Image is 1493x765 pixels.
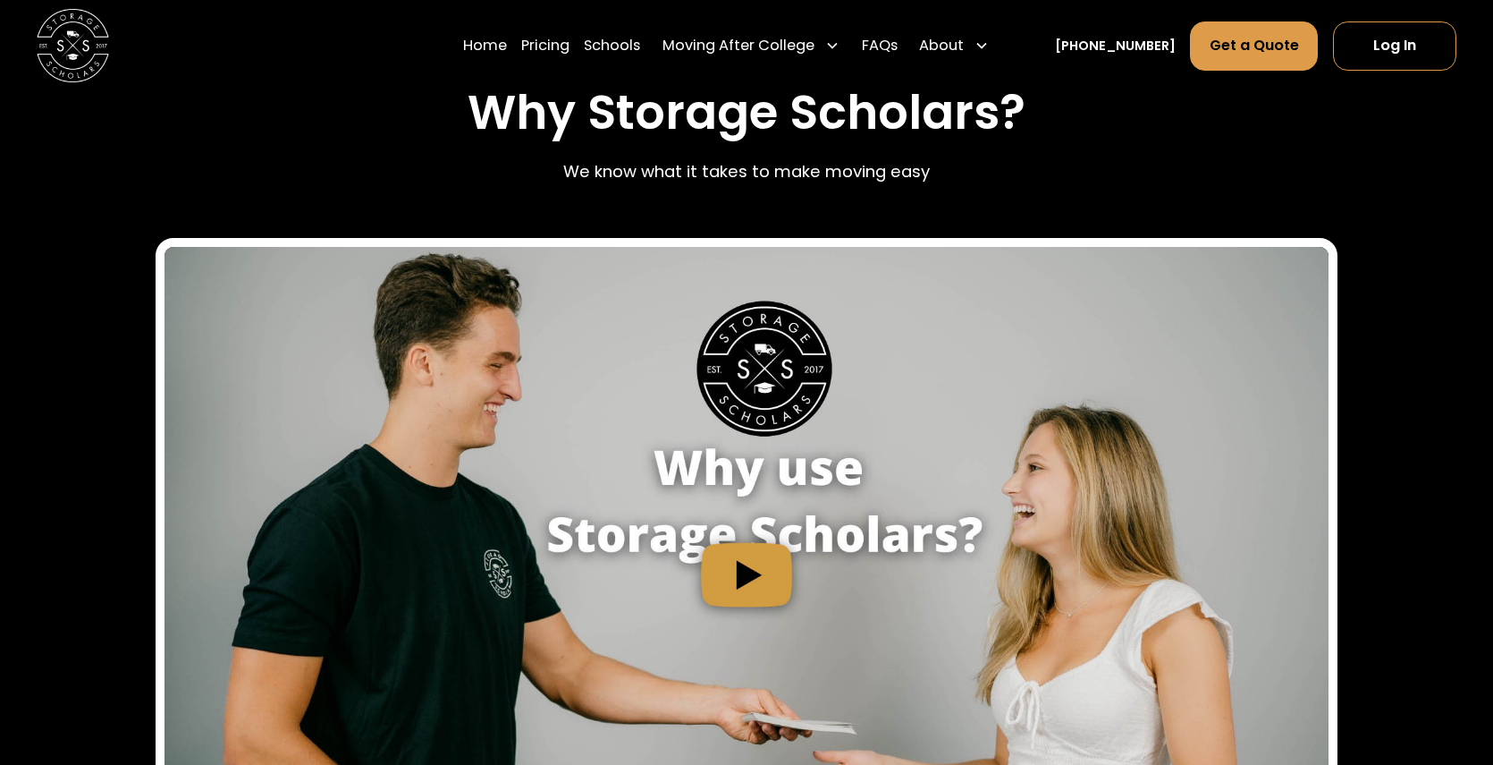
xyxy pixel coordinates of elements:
div: Moving After College [654,20,847,71]
div: About [919,35,964,56]
a: Get a Quote [1190,21,1318,70]
a: Log In [1333,21,1457,70]
div: About [912,20,997,71]
p: We know what it takes to make moving easy [563,159,930,184]
a: Home [463,20,507,71]
a: FAQs [862,20,898,71]
a: Pricing [521,20,569,71]
img: Storage Scholars main logo [37,9,110,82]
div: Moving After College [662,35,814,56]
h2: Why Storage Scholars? [468,84,1025,141]
a: Schools [584,20,640,71]
a: [PHONE_NUMBER] [1055,36,1176,55]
